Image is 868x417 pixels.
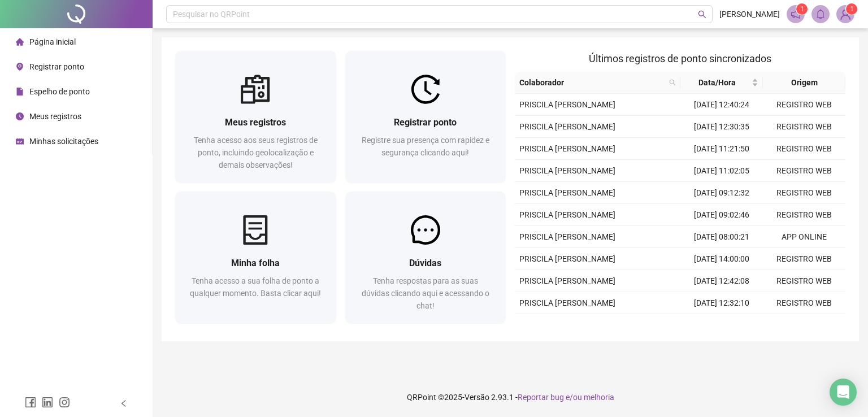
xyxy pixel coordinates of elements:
[680,116,763,138] td: [DATE] 12:30:35
[194,136,318,170] span: Tenha acesso aos seus registros de ponto, incluindo geolocalização e demais observações!
[519,210,615,219] span: PRISCILA [PERSON_NAME]
[763,226,845,248] td: APP ONLINE
[719,8,780,20] span: [PERSON_NAME]
[680,292,763,314] td: [DATE] 12:32:10
[16,88,24,95] span: file
[59,397,70,408] span: instagram
[409,258,441,268] span: Dúvidas
[29,87,90,96] span: Espelho de ponto
[465,393,489,402] span: Versão
[763,182,845,204] td: REGISTRO WEB
[231,258,280,268] span: Minha folha
[29,137,98,146] span: Minhas solicitações
[685,76,749,89] span: Data/Hora
[29,62,84,71] span: Registrar ponto
[830,379,857,406] div: Open Intercom Messenger
[837,6,854,23] img: 92619
[815,9,826,19] span: bell
[519,122,615,131] span: PRISCILA [PERSON_NAME]
[763,270,845,292] td: REGISTRO WEB
[763,248,845,270] td: REGISTRO WEB
[25,397,36,408] span: facebook
[362,276,489,310] span: Tenha respostas para as suas dúvidas clicando aqui e acessando o chat!
[800,5,804,13] span: 1
[680,226,763,248] td: [DATE] 08:00:21
[175,192,336,323] a: Minha folhaTenha acesso a sua folha de ponto a qualquer momento. Basta clicar aqui!
[667,74,678,91] span: search
[680,270,763,292] td: [DATE] 12:42:08
[519,100,615,109] span: PRISCILA [PERSON_NAME]
[680,138,763,160] td: [DATE] 11:21:50
[846,3,857,15] sup: Atualize o seu contato no menu Meus Dados
[225,117,286,128] span: Meus registros
[519,276,615,285] span: PRISCILA [PERSON_NAME]
[519,76,665,89] span: Colaborador
[763,204,845,226] td: REGISTRO WEB
[680,314,763,336] td: [DATE] 11:21:45
[518,393,614,402] span: Reportar bug e/ou melhoria
[394,117,457,128] span: Registrar ponto
[16,63,24,71] span: environment
[362,136,489,157] span: Registre sua presença com rapidez e segurança clicando aqui!
[680,204,763,226] td: [DATE] 09:02:46
[16,112,24,120] span: clock-circle
[29,112,81,121] span: Meus registros
[680,94,763,116] td: [DATE] 12:40:24
[763,314,845,336] td: REGISTRO WEB
[589,53,771,64] span: Últimos registros de ponto sincronizados
[850,5,854,13] span: 1
[680,182,763,204] td: [DATE] 09:12:32
[519,254,615,263] span: PRISCILA [PERSON_NAME]
[42,397,53,408] span: linkedin
[345,192,506,323] a: DúvidasTenha respostas para as suas dúvidas clicando aqui e acessando o chat!
[519,232,615,241] span: PRISCILA [PERSON_NAME]
[519,298,615,307] span: PRISCILA [PERSON_NAME]
[519,188,615,197] span: PRISCILA [PERSON_NAME]
[791,9,801,19] span: notification
[153,377,868,417] footer: QRPoint © 2025 - 2.93.1 -
[190,276,321,298] span: Tenha acesso a sua folha de ponto a qualquer momento. Basta clicar aqui!
[763,292,845,314] td: REGISTRO WEB
[519,166,615,175] span: PRISCILA [PERSON_NAME]
[669,79,676,86] span: search
[29,37,76,46] span: Página inicial
[345,51,506,183] a: Registrar pontoRegistre sua presença com rapidez e segurança clicando aqui!
[16,38,24,46] span: home
[680,248,763,270] td: [DATE] 14:00:00
[796,3,808,15] sup: 1
[680,160,763,182] td: [DATE] 11:02:05
[698,10,706,19] span: search
[175,51,336,183] a: Meus registrosTenha acesso aos seus registros de ponto, incluindo geolocalização e demais observa...
[519,144,615,153] span: PRISCILA [PERSON_NAME]
[16,137,24,145] span: schedule
[680,72,763,94] th: Data/Hora
[763,160,845,182] td: REGISTRO WEB
[120,399,128,407] span: left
